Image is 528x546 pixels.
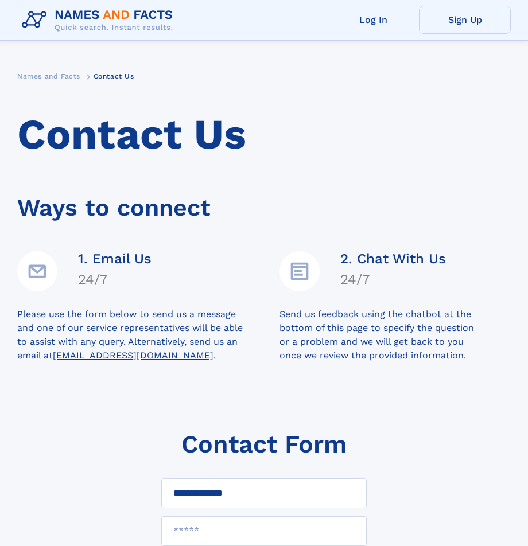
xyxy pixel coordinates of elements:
[78,271,152,287] h4: 24/7
[419,6,511,34] a: Sign Up
[340,251,446,267] h4: 2. Chat With Us
[17,5,183,36] img: Logo Names and Facts
[327,6,419,34] a: Log In
[17,178,511,226] div: Ways to connect
[94,72,134,80] span: Contact Us
[17,69,80,83] a: Names and Facts
[17,111,511,159] h1: Contact Us
[17,251,57,291] img: Email Address Icon
[279,307,511,362] div: Send us feedback using the chatbot at the bottom of this page to specify the question or a proble...
[181,430,347,458] h1: Contact Form
[279,251,320,291] img: Details Icon
[340,271,446,287] h4: 24/7
[53,350,213,361] a: [EMAIL_ADDRESS][DOMAIN_NAME]
[17,307,279,362] div: Please use the form below to send us a message and one of our service representatives will be abl...
[78,251,152,267] h4: 1. Email Us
